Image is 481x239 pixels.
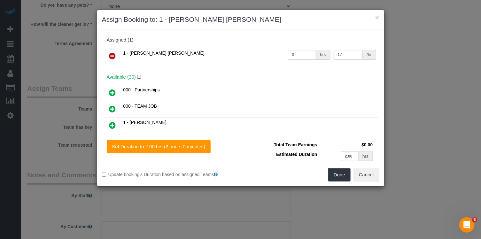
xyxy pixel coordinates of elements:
[102,15,379,24] h3: Assign Booking to: 1 - [PERSON_NAME] [PERSON_NAME]
[459,217,475,233] iframe: Intercom live chat
[276,152,317,157] span: Estimated Duration
[245,140,319,150] td: Total Team Earnings
[123,104,157,109] span: 000 - TEAM JOB
[375,14,379,21] button: ×
[107,140,211,153] button: Set Duration to 2.00 hrs (2 hours 0 minutes)
[123,120,167,125] span: 1 - [PERSON_NAME]
[123,87,160,92] span: 000 - Partnerships
[107,74,375,80] h4: Available (30)
[107,37,375,43] div: Assigned (1)
[102,173,106,177] input: Update booking's Duration based on assigned Teams
[123,50,205,56] span: 1 - [PERSON_NAME] [PERSON_NAME]
[363,50,376,60] div: /hr
[472,217,477,222] span: 3
[359,151,373,161] div: hrs
[316,50,330,60] div: hrs
[353,168,379,181] button: Cancel
[319,140,375,150] td: $0.00
[102,171,236,178] label: Update booking's Duration based on assigned Teams
[328,168,351,181] button: Done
